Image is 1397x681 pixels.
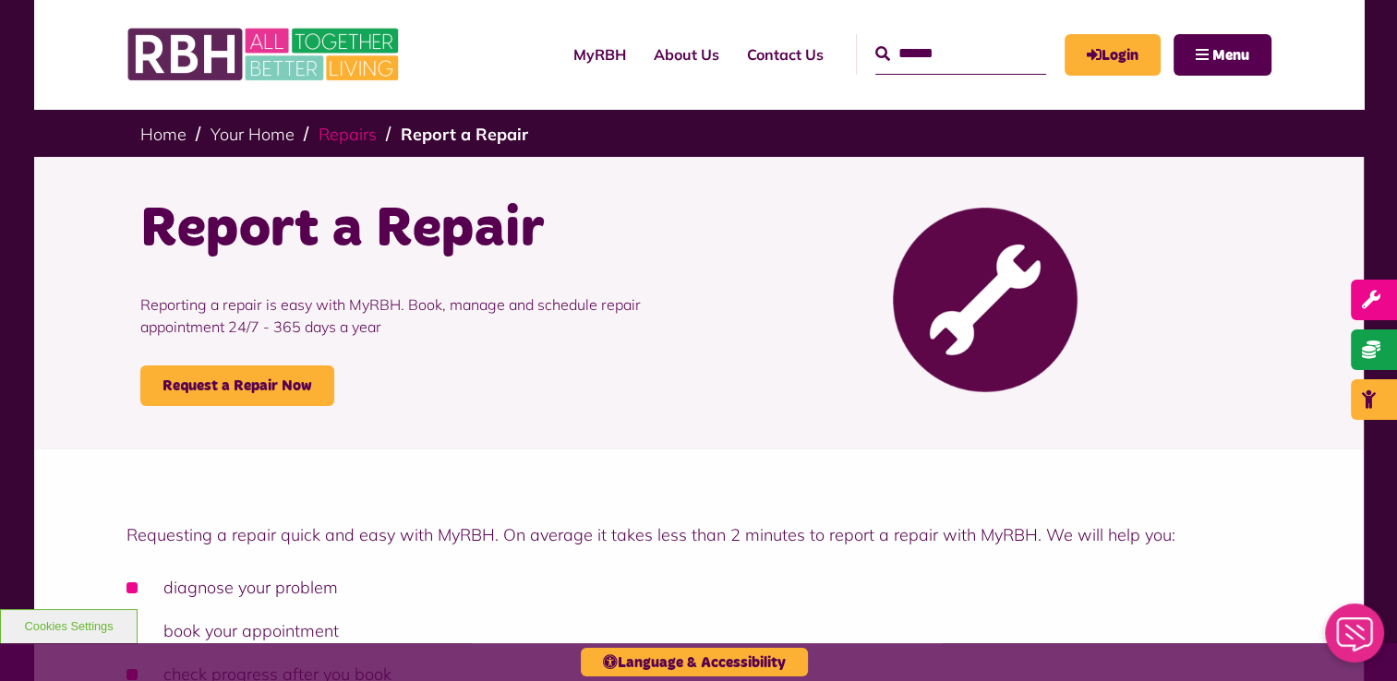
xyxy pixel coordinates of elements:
a: Your Home [211,124,295,145]
iframe: Netcall Web Assistant for live chat [1314,598,1397,681]
input: Search [875,34,1046,74]
button: Language & Accessibility [581,648,808,676]
a: Repairs [319,124,377,145]
img: Report Repair [893,208,1078,392]
a: Contact Us [733,30,837,79]
span: Menu [1212,48,1249,63]
a: Request a Repair Now [140,365,334,406]
p: Reporting a repair is easy with MyRBH. Book, manage and schedule repair appointment 24/7 - 365 da... [140,266,685,365]
a: Home [140,124,187,145]
h1: Report a Repair [140,194,685,266]
img: RBH [126,18,403,90]
li: diagnose your problem [126,575,1271,600]
li: book your appointment [126,618,1271,643]
a: MyRBH [1065,34,1161,76]
p: Requesting a repair quick and easy with MyRBH. On average it takes less than 2 minutes to report ... [126,522,1271,547]
a: About Us [640,30,733,79]
a: MyRBH [560,30,640,79]
a: Report a Repair [401,124,528,145]
button: Navigation [1174,34,1271,76]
